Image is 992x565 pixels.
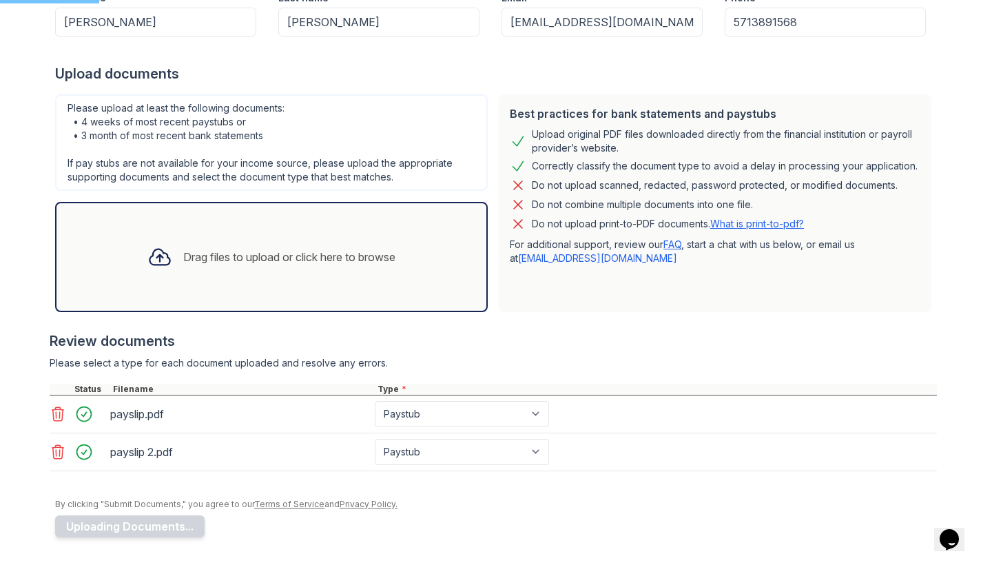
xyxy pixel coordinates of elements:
[55,64,937,83] div: Upload documents
[532,158,918,174] div: Correctly classify the document type to avoid a delay in processing your application.
[254,499,324,509] a: Terms of Service
[518,252,677,264] a: [EMAIL_ADDRESS][DOMAIN_NAME]
[72,384,110,395] div: Status
[510,238,920,265] p: For additional support, review our , start a chat with us below, or email us at
[532,196,753,213] div: Do not combine multiple documents into one file.
[55,94,488,191] div: Please upload at least the following documents: • 4 weeks of most recent paystubs or • 3 month of...
[375,384,937,395] div: Type
[532,217,804,231] p: Do not upload print-to-PDF documents.
[110,441,369,463] div: payslip 2.pdf
[50,356,937,370] div: Please select a type for each document uploaded and resolve any errors.
[710,218,804,229] a: What is print-to-pdf?
[663,238,681,250] a: FAQ
[55,499,937,510] div: By clicking "Submit Documents," you agree to our and
[183,249,395,265] div: Drag files to upload or click here to browse
[110,403,369,425] div: payslip.pdf
[55,515,205,537] button: Uploading Documents...
[510,105,920,122] div: Best practices for bank statements and paystubs
[340,499,397,509] a: Privacy Policy.
[532,177,898,194] div: Do not upload scanned, redacted, password protected, or modified documents.
[110,384,375,395] div: Filename
[50,331,937,351] div: Review documents
[532,127,920,155] div: Upload original PDF files downloaded directly from the financial institution or payroll provider’...
[934,510,978,551] iframe: chat widget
